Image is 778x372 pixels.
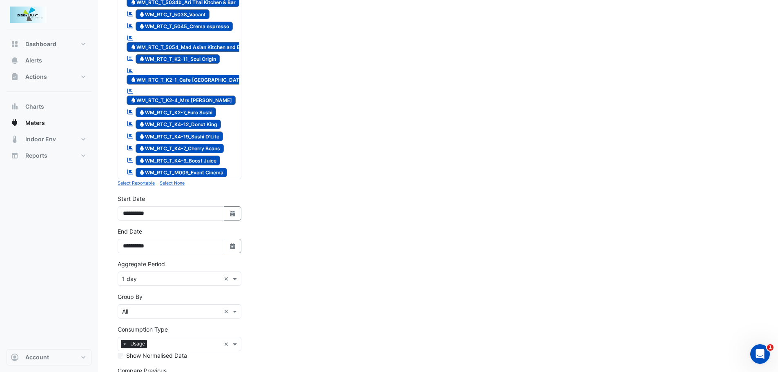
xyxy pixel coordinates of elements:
[11,73,19,81] app-icon: Actions
[25,151,47,160] span: Reports
[7,98,91,115] button: Charts
[118,179,155,187] button: Select Reportable
[11,56,19,65] app-icon: Alerts
[224,340,231,348] span: Clear
[11,102,19,111] app-icon: Charts
[118,292,143,301] label: Group By
[130,44,136,50] fa-icon: Water
[7,147,91,164] button: Reports
[25,102,44,111] span: Charts
[127,67,134,74] fa-icon: Reportable
[11,119,19,127] app-icon: Meters
[127,88,134,95] fa-icon: Reportable
[7,69,91,85] button: Actions
[118,260,165,268] label: Aggregate Period
[139,11,145,17] fa-icon: Water
[7,36,91,52] button: Dashboard
[139,169,145,176] fa-icon: Water
[25,135,56,143] span: Indoor Env
[127,156,134,163] fa-icon: Reportable
[127,96,236,105] span: WM_RTC_T_K2-4_Mrs Fields
[11,135,19,143] app-icon: Indoor Env
[7,349,91,365] button: Account
[128,340,147,348] span: Usage
[139,121,145,127] fa-icon: Water
[127,132,134,139] fa-icon: Reportable
[25,56,42,65] span: Alerts
[126,351,187,360] label: Show Normalised Data
[7,115,91,131] button: Meters
[136,131,223,141] span: WM_RTC_T_K4-19_Sushi D'Lite
[136,156,221,165] span: WM_RTC_T_K4-9
[118,325,168,334] label: Consumption Type
[127,10,134,17] fa-icon: Reportable
[139,133,145,139] fa-icon: Water
[127,145,134,151] fa-icon: Reportable
[136,144,224,154] span: WM_RTC_T_K4-7_Cherry Beans
[139,109,145,115] fa-icon: Water
[160,179,185,187] button: Select None
[136,120,221,129] span: WM_RTC_T_K4-12_Donut King
[127,42,249,52] span: WM_RTC_T_5054_Mad Asian Kitchen and Bar
[25,40,56,48] span: Dashboard
[750,344,770,364] iframe: Intercom live chat
[127,34,134,41] fa-icon: Reportable
[10,7,47,23] img: Company Logo
[229,243,236,249] fa-icon: Select Date
[11,40,19,48] app-icon: Dashboard
[127,75,248,85] span: WM_RTC_T_K2-1_Cafe Chieti
[136,9,210,19] span: WM_RTC_T_5038
[7,131,91,147] button: Indoor Env
[139,145,145,151] fa-icon: Water
[25,353,49,361] span: Account
[127,120,134,127] fa-icon: Reportable
[224,274,231,283] span: Clear
[118,180,155,186] small: Select Reportable
[224,307,231,316] span: Clear
[767,344,774,351] span: 1
[127,55,134,62] fa-icon: Reportable
[136,107,216,117] span: WM_RTC_T_K2-7_Euro Sushi
[136,168,227,178] span: WM_RTC_T_M009_Event Cinema
[127,169,134,176] fa-icon: Reportable
[130,97,136,103] fa-icon: Water
[136,22,233,31] span: WM_RTC_T_5045_Crema espresso
[139,157,145,163] fa-icon: Water
[7,52,91,69] button: Alerts
[25,73,47,81] span: Actions
[121,340,128,348] span: ×
[136,54,220,64] span: WM_RTC_T_K2-11
[127,108,134,115] fa-icon: Reportable
[139,56,145,62] fa-icon: Water
[127,22,134,29] fa-icon: Reportable
[139,23,145,29] fa-icon: Water
[130,76,136,82] fa-icon: Water
[11,151,19,160] app-icon: Reports
[118,194,145,203] label: Start Date
[229,210,236,217] fa-icon: Select Date
[25,119,45,127] span: Meters
[160,180,185,186] small: Select None
[118,227,142,236] label: End Date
